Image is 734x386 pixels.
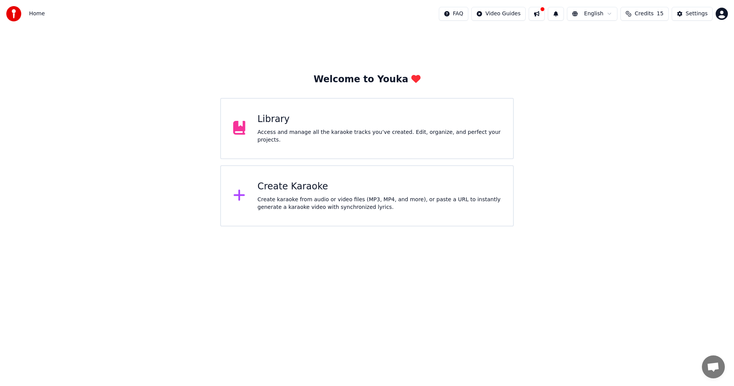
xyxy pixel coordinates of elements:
div: Settings [686,10,708,18]
div: Access and manage all the karaoke tracks you’ve created. Edit, organize, and perfect your projects. [258,129,501,144]
nav: breadcrumb [29,10,45,18]
span: 15 [657,10,664,18]
img: youka [6,6,21,21]
div: Open chat [702,355,725,378]
span: Home [29,10,45,18]
div: Create karaoke from audio or video files (MP3, MP4, and more), or paste a URL to instantly genera... [258,196,501,211]
button: Settings [672,7,713,21]
div: Create Karaoke [258,181,501,193]
span: Credits [635,10,653,18]
div: Welcome to Youka [313,73,421,86]
button: Video Guides [471,7,526,21]
button: FAQ [439,7,468,21]
div: Library [258,113,501,125]
button: Credits15 [620,7,668,21]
